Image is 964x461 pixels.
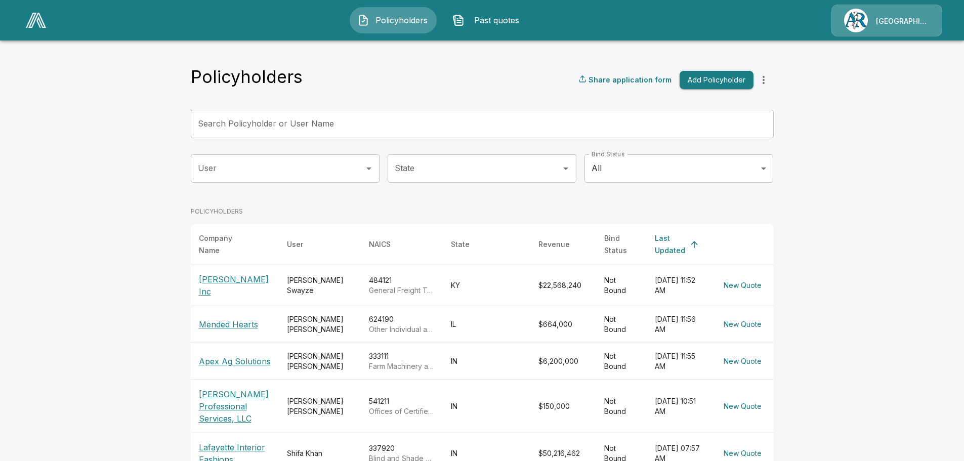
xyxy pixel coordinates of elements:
td: $22,568,240 [530,265,596,306]
div: 333111 [369,351,435,371]
td: $664,000 [530,306,596,343]
div: Company Name [199,232,253,257]
td: Not Bound [596,306,647,343]
p: [PERSON_NAME] Professional Services, LLC [199,388,271,425]
button: New Quote [720,315,766,334]
td: IL [443,306,530,343]
p: Apex Ag Solutions [199,355,271,367]
button: New Quote [720,397,766,416]
button: Policyholders IconPolicyholders [350,7,437,33]
img: AA Logo [26,13,46,28]
p: Offices of Certified Public Accountants [369,406,435,416]
button: New Quote [720,352,766,371]
p: Share application form [589,74,672,85]
td: $150,000 [530,380,596,433]
p: POLICYHOLDERS [191,207,774,216]
div: Last Updated [655,232,685,257]
p: Other Individual and Family Services [369,324,435,334]
p: [GEOGRAPHIC_DATA]/[PERSON_NAME] [876,16,930,26]
span: Policyholders [373,14,429,26]
button: Open [559,161,573,176]
button: Add Policyholder [680,71,753,90]
td: [DATE] 11:55 AM [647,343,711,380]
p: General Freight Trucking, Long-Distance, Truckload [369,285,435,296]
td: [DATE] 11:52 AM [647,265,711,306]
td: $6,200,000 [530,343,596,380]
img: Past quotes Icon [452,14,465,26]
div: 624190 [369,314,435,334]
span: Past quotes [469,14,524,26]
div: State [451,238,470,250]
td: [DATE] 10:51 AM [647,380,711,433]
div: [PERSON_NAME] [PERSON_NAME] [287,351,353,371]
img: Agency Icon [844,9,868,32]
div: 541211 [369,396,435,416]
p: Mended Hearts [199,318,271,330]
td: KY [443,265,530,306]
button: Past quotes IconPast quotes [445,7,532,33]
td: [DATE] 11:56 AM [647,306,711,343]
div: Shifa Khan [287,448,353,458]
div: 484121 [369,275,435,296]
div: [PERSON_NAME] Swayze [287,275,353,296]
div: All [584,154,773,183]
div: [PERSON_NAME] [PERSON_NAME] [287,314,353,334]
div: NAICS [369,238,391,250]
button: New Quote [720,276,766,295]
a: Agency Icon[GEOGRAPHIC_DATA]/[PERSON_NAME] [831,5,942,36]
div: Revenue [538,238,570,250]
td: IN [443,380,530,433]
th: Bind Status [596,224,647,265]
td: Not Bound [596,380,647,433]
button: Open [362,161,376,176]
td: IN [443,343,530,380]
p: [PERSON_NAME] Inc [199,273,271,298]
td: Not Bound [596,343,647,380]
a: Add Policyholder [676,71,753,90]
img: Policyholders Icon [357,14,369,26]
label: Bind Status [592,150,624,158]
button: more [753,70,774,90]
h4: Policyholders [191,66,303,88]
div: User [287,238,303,250]
td: Not Bound [596,265,647,306]
div: [PERSON_NAME] [PERSON_NAME] [287,396,353,416]
p: Farm Machinery and Equipment Manufacturing [369,361,435,371]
